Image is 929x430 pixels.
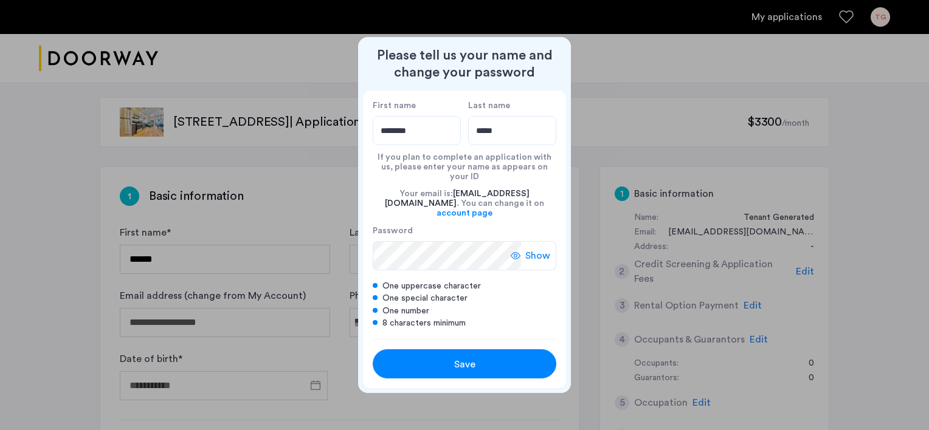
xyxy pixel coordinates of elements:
[373,317,556,329] div: 8 characters minimum
[454,357,475,372] span: Save
[468,100,556,111] label: Last name
[373,292,556,304] div: One special character
[373,305,556,317] div: One number
[373,225,521,236] label: Password
[525,248,550,263] span: Show
[373,182,556,225] div: Your email is: . You can change it on
[373,100,461,111] label: First name
[363,47,566,81] h2: Please tell us your name and change your password
[373,280,556,292] div: One uppercase character
[373,145,556,182] div: If you plan to complete an application with us, please enter your name as appears on your ID
[373,349,556,378] button: button
[437,208,492,218] a: account page
[385,189,530,208] span: [EMAIL_ADDRESS][DOMAIN_NAME]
